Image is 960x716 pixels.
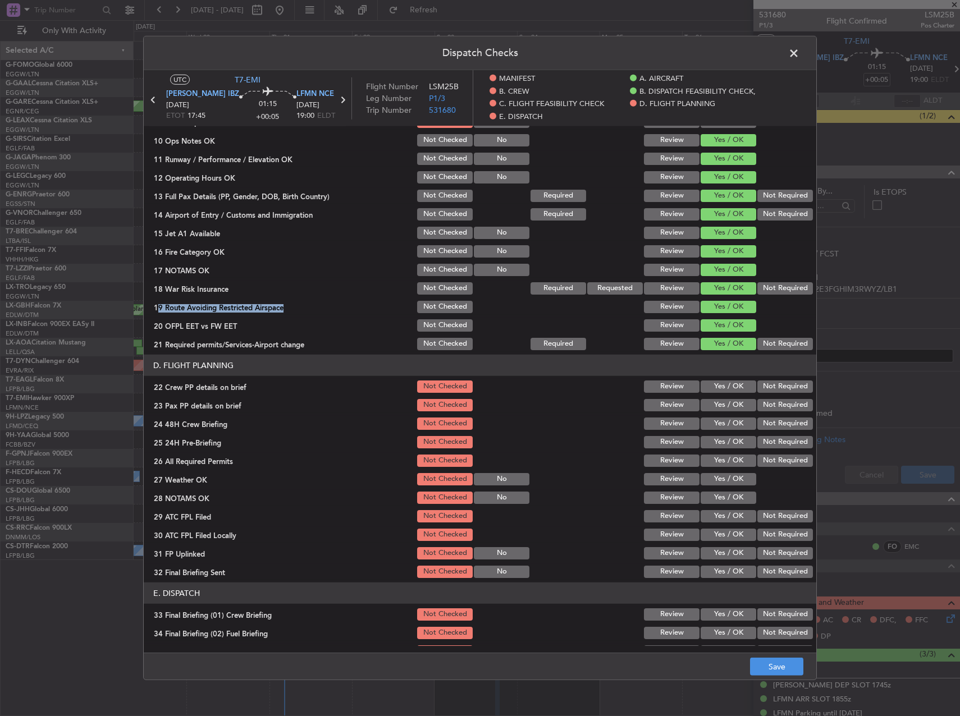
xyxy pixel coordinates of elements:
[701,153,756,165] button: Yes / OK
[701,380,756,393] button: Yes / OK
[701,417,756,430] button: Yes / OK
[701,645,756,658] button: Yes / OK
[757,608,813,621] button: Not Required
[701,547,756,559] button: Yes / OK
[757,566,813,578] button: Not Required
[750,658,803,676] button: Save
[701,473,756,485] button: Yes / OK
[757,208,813,221] button: Not Required
[757,417,813,430] button: Not Required
[701,134,756,146] button: Yes / OK
[701,436,756,448] button: Yes / OK
[701,510,756,522] button: Yes / OK
[757,547,813,559] button: Not Required
[701,627,756,639] button: Yes / OK
[757,510,813,522] button: Not Required
[144,36,816,70] header: Dispatch Checks
[701,455,756,467] button: Yes / OK
[757,529,813,541] button: Not Required
[701,116,756,128] button: Yes / OK
[701,227,756,239] button: Yes / OK
[701,208,756,221] button: Yes / OK
[757,645,813,658] button: Not Required
[701,608,756,621] button: Yes / OK
[701,492,756,504] button: Yes / OK
[757,282,813,295] button: Not Required
[757,190,813,202] button: Not Required
[701,245,756,258] button: Yes / OK
[757,338,813,350] button: Not Required
[757,627,813,639] button: Not Required
[757,436,813,448] button: Not Required
[701,566,756,578] button: Yes / OK
[701,301,756,313] button: Yes / OK
[757,455,813,467] button: Not Required
[757,380,813,393] button: Not Required
[701,399,756,411] button: Yes / OK
[701,190,756,202] button: Yes / OK
[757,399,813,411] button: Not Required
[701,338,756,350] button: Yes / OK
[701,529,756,541] button: Yes / OK
[701,319,756,332] button: Yes / OK
[701,264,756,276] button: Yes / OK
[639,86,756,97] span: B. DISPATCH FEASIBILITY CHECK,
[701,171,756,183] button: Yes / OK
[701,282,756,295] button: Yes / OK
